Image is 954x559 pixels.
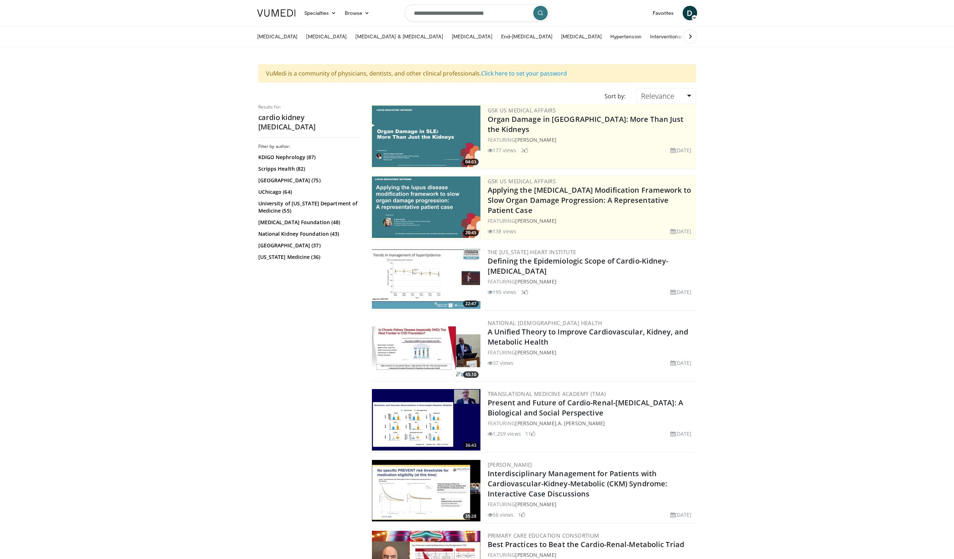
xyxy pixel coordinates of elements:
[641,91,674,101] span: Relevance
[488,551,695,559] div: FEATURING
[670,430,692,438] li: [DATE]
[258,104,360,110] p: Results for:
[557,29,606,44] a: [MEDICAL_DATA]
[372,318,480,380] a: 45:10
[463,159,479,165] span: 04:03
[488,217,695,225] div: FEATURING
[488,469,667,499] a: Interdisciplinary Management for Patients with Cardiovascular-Kidney-Metabolic (CKM) Syndrome: In...
[258,253,358,261] a: [US_STATE] Medicine (36)
[372,460,480,521] a: 35:28
[670,511,692,519] li: [DATE]
[488,539,684,549] a: Best Practices to Beat the Cardio-Renal-Metabolic Triad
[488,319,602,327] a: National [DEMOGRAPHIC_DATA] Health
[372,389,480,451] img: dee22bbd-ef0e-4303-9f96-a7d7197bc4cf.300x170_q85_crop-smart_upscale.jpg
[258,113,360,132] h2: cardio kidney [MEDICAL_DATA]
[636,88,696,104] a: Relevance
[300,6,341,20] a: Specialties
[515,551,556,558] a: [PERSON_NAME]
[481,69,567,77] a: Click here to set your password
[488,359,514,367] li: 37 views
[351,29,447,44] a: [MEDICAL_DATA] & [MEDICAL_DATA]
[488,288,517,296] li: 195 views
[646,29,715,44] a: Interventional Nephrology
[606,29,646,44] a: Hypertension
[515,420,556,427] a: [PERSON_NAME]
[683,6,697,20] a: D
[258,177,358,184] a: [GEOGRAPHIC_DATA] (75)
[372,389,480,451] a: 36:43
[253,29,302,44] a: [MEDICAL_DATA]
[670,227,692,235] li: [DATE]
[670,146,692,154] li: [DATE]
[372,176,480,238] a: 20:45
[372,176,480,238] img: 9b11da17-84cb-43c8-bb1f-86317c752f50.png.300x170_q85_crop-smart_upscale.jpg
[258,188,358,196] a: UChicago (64)
[488,532,599,539] a: Primary Care Education Consortium
[463,442,479,449] span: 36:43
[488,178,556,185] a: GSK US Medical Affairs
[302,29,351,44] a: [MEDICAL_DATA]
[258,144,360,149] h3: Filter by author:
[488,430,521,438] li: 1,259 views
[488,107,556,114] a: GSK US Medical Affairs
[521,288,528,296] li: 3
[372,247,480,309] a: 22:47
[258,242,358,249] a: [GEOGRAPHIC_DATA] (37)
[372,318,480,380] img: 17bf5b00-84ae-4732-9faa-c175aed33ca4.300x170_q85_crop-smart_upscale.jpg
[488,248,576,256] a: The [US_STATE] Heart Institute
[372,106,480,167] img: e91ec583-8f54-4b52-99b4-be941cf021de.png.300x170_q85_crop-smart_upscale.jpg
[258,219,358,226] a: [MEDICAL_DATA] Foundation (48)
[488,349,695,356] div: FEATURING
[497,29,557,44] a: End-[MEDICAL_DATA]
[258,64,696,82] div: VuMedi is a community of physicians, dentists, and other clinical professionals.
[488,136,695,144] div: FEATURING
[488,461,532,468] a: [PERSON_NAME]
[515,278,556,285] a: [PERSON_NAME]
[258,230,358,238] a: National Kidney Foundation (43)
[599,88,631,104] div: Sort by:
[463,513,479,520] span: 35:28
[488,511,514,519] li: 56 views
[521,146,528,154] li: 2
[258,154,358,161] a: KDIGO Nephrology (87)
[515,501,556,508] a: [PERSON_NAME]
[463,230,479,236] span: 20:45
[463,371,479,378] span: 45:10
[488,419,695,427] div: FEATURING ,
[488,256,669,276] a: Defining the Epidemiologic Scope of Cardio-Kidney-[MEDICAL_DATA]
[525,430,535,438] li: 11
[448,29,497,44] a: [MEDICAL_DATA]
[257,9,296,17] img: VuMedi Logo
[488,114,684,134] a: Organ Damage in [GEOGRAPHIC_DATA]: More Than Just the Kidneys
[515,349,556,356] a: [PERSON_NAME]
[340,6,374,20] a: Browse
[258,200,358,214] a: University of [US_STATE] Department of Medicine (55)
[488,278,695,285] div: FEATURING
[488,185,691,215] a: Applying the [MEDICAL_DATA] Modification Framework to Slow Organ Damage Progression: A Representa...
[515,136,556,143] a: [PERSON_NAME]
[372,106,480,167] a: 04:03
[670,359,692,367] li: [DATE]
[515,217,556,224] a: [PERSON_NAME]
[558,420,605,427] a: A. [PERSON_NAME]
[488,327,688,347] a: A Unified Theory to Improve Cardiovascular, Kidney, and Metabolic Health
[648,6,678,20] a: Favorites
[518,511,525,519] li: 1
[488,146,517,154] li: 177 views
[488,227,517,235] li: 138 views
[463,300,479,307] span: 22:47
[488,500,695,508] div: FEATURING
[372,247,480,309] img: ccd74eb2-7baf-4047-b626-85aa751d735f.300x170_q85_crop-smart_upscale.jpg
[405,4,550,22] input: Search topics, interventions
[488,398,683,418] a: Present and Future of Cardio-Renal-[MEDICAL_DATA]: A Biological and Social Perspective
[488,390,606,397] a: Translational Medicine Academy (TMA)
[372,460,480,521] img: b3b34dc3-339a-45d9-9805-b80f7f24697c.300x170_q85_crop-smart_upscale.jpg
[670,288,692,296] li: [DATE]
[258,165,358,172] a: Scripps Health (82)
